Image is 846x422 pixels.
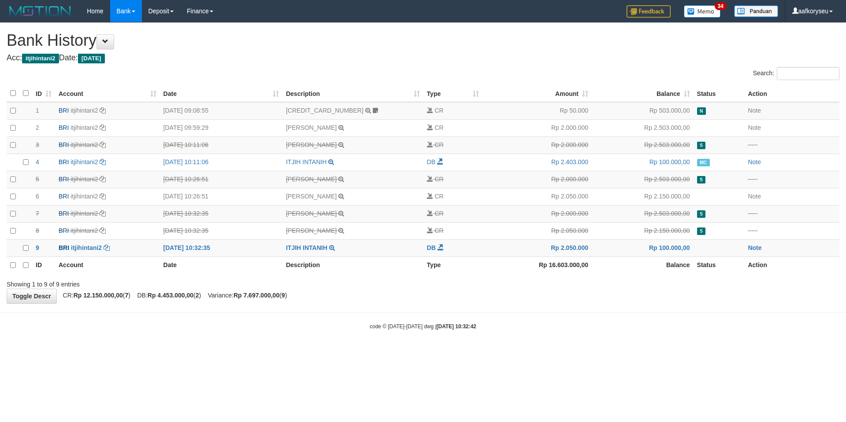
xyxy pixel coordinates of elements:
[427,244,436,251] span: DB
[160,85,282,102] th: Date: activate to sort column ascending
[59,210,69,217] span: BRI
[160,205,282,222] td: [DATE] 10:32:35
[694,85,745,102] th: Status
[370,323,476,330] small: code © [DATE]-[DATE] dwg |
[744,222,839,239] td: - - -
[592,222,694,239] td: Rp 2.150.000,00
[59,158,69,165] span: BRI
[160,239,282,257] td: [DATE] 10:32:35
[282,85,423,102] th: Description: activate to sort column ascending
[482,136,592,154] td: Rp 2.000.000
[482,119,592,136] td: Rp 2.000.000
[592,119,694,136] td: Rp 2.503.000,00
[592,154,694,171] td: Rp 100.000,00
[286,210,337,217] a: [PERSON_NAME]
[482,205,592,222] td: Rp 2.000.000
[744,171,839,188] td: - - -
[32,257,55,274] th: ID
[70,176,98,183] a: itjihintani2
[100,107,106,114] a: Copy itjihintani2 to clipboard
[234,292,279,299] strong: Rp 7.697.000,00
[71,244,102,251] a: itjihintani2
[734,5,778,17] img: panduan.png
[592,136,694,154] td: Rp 2.503.000,00
[286,227,337,234] a: [PERSON_NAME]
[697,210,706,218] span: Duplicate/Skipped
[70,141,98,148] a: itjihintani2
[434,193,443,200] span: CR
[59,227,69,234] span: BRI
[282,257,423,274] th: Description
[104,244,110,251] a: Copy itjihintani2 to clipboard
[753,67,839,80] label: Search:
[539,261,588,268] strong: Rp 16.603.000,00
[627,5,671,18] img: Feedback.jpg
[36,227,39,234] span: 8
[55,85,160,102] th: Account: activate to sort column ascending
[7,4,74,18] img: MOTION_logo.png
[434,107,443,114] span: CR
[286,193,337,200] a: [PERSON_NAME]
[592,239,694,257] td: Rp 100.000,00
[7,276,346,289] div: Showing 1 to 9 of 9 entries
[482,171,592,188] td: Rp 2.000.000
[160,154,282,171] td: [DATE] 10:11:06
[160,136,282,154] td: [DATE] 10:11:06
[592,102,694,120] td: Rp 503.000,00
[100,158,106,165] a: Copy itjihintani2 to clipboard
[715,2,727,10] span: 34
[36,158,39,165] span: 4
[78,54,105,63] span: [DATE]
[697,142,706,149] span: Duplicate/Skipped
[286,244,327,251] a: ITJIH INTANIH
[70,158,98,165] a: itjihintani2
[748,244,761,251] a: Note
[286,158,327,165] a: ITJIH INTANIH
[748,193,761,200] a: Note
[70,210,98,217] a: itjihintani2
[744,136,839,154] td: - - -
[7,32,839,49] h1: Bank History
[434,227,443,234] span: CR
[160,171,282,188] td: [DATE] 10:26:51
[55,257,160,274] th: Account
[434,141,443,148] span: CR
[482,154,592,171] td: Rp 2.403.000
[482,188,592,205] td: Rp 2.050.000
[592,188,694,205] td: Rp 2.150.000,00
[36,141,39,148] span: 3
[744,85,839,102] th: Action
[70,124,98,131] a: itjihintani2
[36,210,39,217] span: 7
[32,85,55,102] th: ID: activate to sort column ascending
[427,158,435,165] span: DB
[697,159,710,166] span: Manually Checked by: aafzefaya
[482,239,592,257] td: Rp 2.050.000
[434,124,443,131] span: CR
[160,188,282,205] td: [DATE] 10:26:51
[697,228,706,235] span: Duplicate/Skipped
[160,257,282,274] th: Date
[160,119,282,136] td: [DATE] 09:59:29
[59,193,69,200] span: BRI
[59,107,69,114] span: BRI
[744,205,839,222] td: - - -
[286,176,337,183] a: [PERSON_NAME]
[482,85,592,102] th: Amount: activate to sort column ascending
[777,67,839,80] input: Search:
[59,141,69,148] span: BRI
[100,227,106,234] a: Copy itjihintani2 to clipboard
[36,124,39,131] span: 2
[59,124,69,131] span: BRI
[748,158,761,165] a: Note
[282,292,285,299] strong: 9
[160,102,282,120] td: [DATE] 09:08:55
[434,176,443,183] span: CR
[59,176,69,183] span: BRI
[423,257,483,274] th: Type
[697,107,706,115] span: Has Note
[100,141,106,148] a: Copy itjihintani2 to clipboard
[100,176,106,183] a: Copy itjihintani2 to clipboard
[100,210,106,217] a: Copy itjihintani2 to clipboard
[592,257,694,274] th: Balance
